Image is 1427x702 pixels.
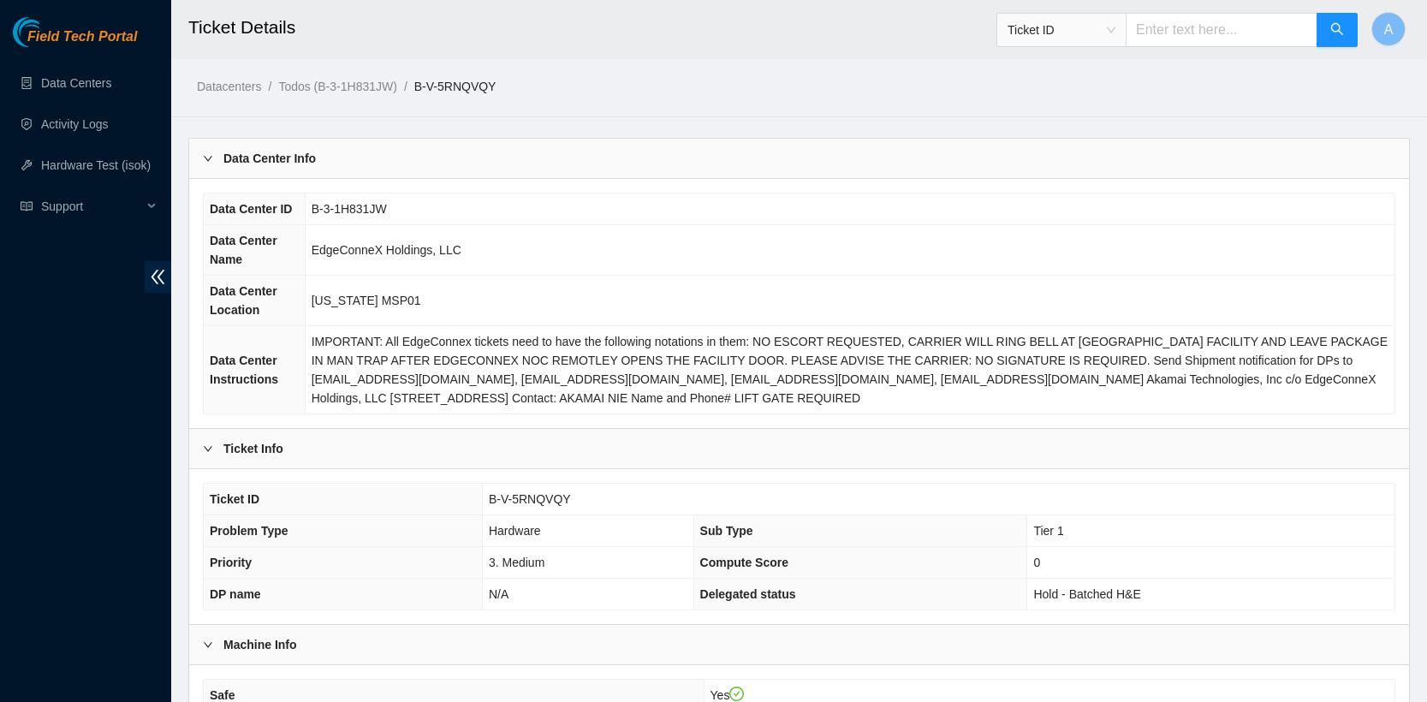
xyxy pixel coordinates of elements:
span: 0 [1033,556,1040,569]
span: read [21,200,33,212]
span: Data Center ID [210,202,292,216]
span: EdgeConneX Holdings, LLC [312,243,461,257]
a: Data Centers [41,76,111,90]
b: Data Center Info [223,149,316,168]
span: / [404,80,407,93]
span: B-3-1H831JW [312,202,387,216]
span: Data Center Name [210,234,277,266]
span: DP name [210,587,261,601]
span: Field Tech Portal [27,29,137,45]
span: Yes [711,688,745,702]
span: Tier 1 [1033,524,1063,538]
div: Data Center Info [189,139,1409,178]
span: Ticket ID [210,492,259,506]
span: Data Center Instructions [210,354,278,386]
b: Ticket Info [223,439,283,458]
span: A [1384,19,1394,40]
span: Support [41,189,142,223]
a: Activity Logs [41,117,109,131]
div: Machine Info [189,625,1409,664]
a: B-V-5RNQVQY [414,80,496,93]
b: Machine Info [223,635,297,654]
span: IMPORTANT: All EdgeConnex tickets need to have the following notations in them: NO ESCORT REQUEST... [312,335,1388,405]
button: search [1317,13,1358,47]
span: double-left [145,261,171,293]
span: right [203,153,213,164]
span: 3. Medium [489,556,544,569]
img: Akamai Technologies [13,17,86,47]
span: Problem Type [210,524,288,538]
span: right [203,443,213,454]
span: Sub Type [700,524,753,538]
a: Hardware Test (isok) [41,158,151,172]
span: search [1330,22,1344,39]
span: Hardware [489,524,541,538]
span: N/A [489,587,508,601]
span: check-circle [729,687,745,702]
a: Todos (B-3-1H831JW) [278,80,397,93]
span: [US_STATE] MSP01 [312,294,421,307]
input: Enter text here... [1126,13,1317,47]
span: B-V-5RNQVQY [489,492,571,506]
span: Safe [210,688,235,702]
span: Priority [210,556,252,569]
span: / [268,80,271,93]
span: Data Center Location [210,284,277,317]
span: Ticket ID [1008,17,1115,43]
a: Datacenters [197,80,261,93]
div: Ticket Info [189,429,1409,468]
span: Delegated status [700,587,796,601]
span: right [203,640,213,650]
button: A [1371,12,1406,46]
span: Hold - Batched H&E [1033,587,1140,601]
a: Akamai TechnologiesField Tech Portal [13,31,137,53]
span: Compute Score [700,556,788,569]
